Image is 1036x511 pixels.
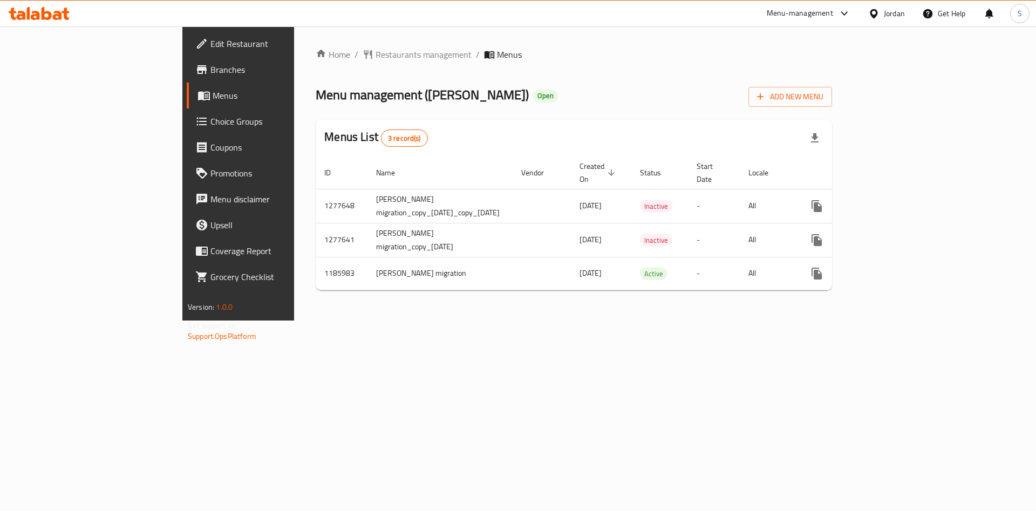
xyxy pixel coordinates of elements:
[830,227,856,253] button: Change Status
[381,130,428,147] div: Total records count
[210,141,347,154] span: Coupons
[187,264,356,290] a: Grocery Checklist
[187,57,356,83] a: Branches
[802,125,828,151] div: Export file
[521,166,558,179] span: Vendor
[884,8,905,19] div: Jordan
[316,156,916,290] table: enhanced table
[740,257,795,290] td: All
[476,48,480,61] li: /
[210,167,347,180] span: Promotions
[210,270,347,283] span: Grocery Checklist
[316,48,832,61] nav: breadcrumb
[767,7,833,20] div: Menu-management
[795,156,916,189] th: Actions
[188,318,237,332] span: Get support on:
[210,115,347,128] span: Choice Groups
[187,83,356,108] a: Menus
[830,261,856,287] button: Change Status
[210,37,347,50] span: Edit Restaurant
[640,234,672,247] span: Inactive
[748,87,832,107] button: Add New Menu
[376,166,409,179] span: Name
[748,166,782,179] span: Locale
[367,223,513,257] td: [PERSON_NAME] migration_copy_[DATE]
[497,48,522,61] span: Menus
[213,89,347,102] span: Menus
[187,31,356,57] a: Edit Restaurant
[804,227,830,253] button: more
[187,186,356,212] a: Menu disclaimer
[210,193,347,206] span: Menu disclaimer
[580,199,602,213] span: [DATE]
[363,48,472,61] a: Restaurants management
[640,200,672,213] span: Inactive
[210,219,347,231] span: Upsell
[740,189,795,223] td: All
[830,193,856,219] button: Change Status
[533,91,558,100] span: Open
[324,129,427,147] h2: Menus List
[688,189,740,223] td: -
[640,166,675,179] span: Status
[210,244,347,257] span: Coverage Report
[580,160,618,186] span: Created On
[688,223,740,257] td: -
[216,300,233,314] span: 1.0.0
[381,133,427,144] span: 3 record(s)
[187,108,356,134] a: Choice Groups
[187,160,356,186] a: Promotions
[697,160,727,186] span: Start Date
[580,233,602,247] span: [DATE]
[210,63,347,76] span: Branches
[580,266,602,280] span: [DATE]
[367,257,513,290] td: [PERSON_NAME] migration
[804,261,830,287] button: more
[355,48,358,61] li: /
[188,329,256,343] a: Support.OpsPlatform
[324,166,345,179] span: ID
[187,212,356,238] a: Upsell
[188,300,214,314] span: Version:
[640,268,667,280] span: Active
[367,189,513,223] td: [PERSON_NAME] migration_copy_[DATE]_copy_[DATE]
[187,238,356,264] a: Coverage Report
[804,193,830,219] button: more
[740,223,795,257] td: All
[757,90,823,104] span: Add New Menu
[688,257,740,290] td: -
[316,83,529,107] span: Menu management ( [PERSON_NAME] )
[187,134,356,160] a: Coupons
[1018,8,1022,19] span: S
[376,48,472,61] span: Restaurants management
[533,90,558,103] div: Open
[640,267,667,280] div: Active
